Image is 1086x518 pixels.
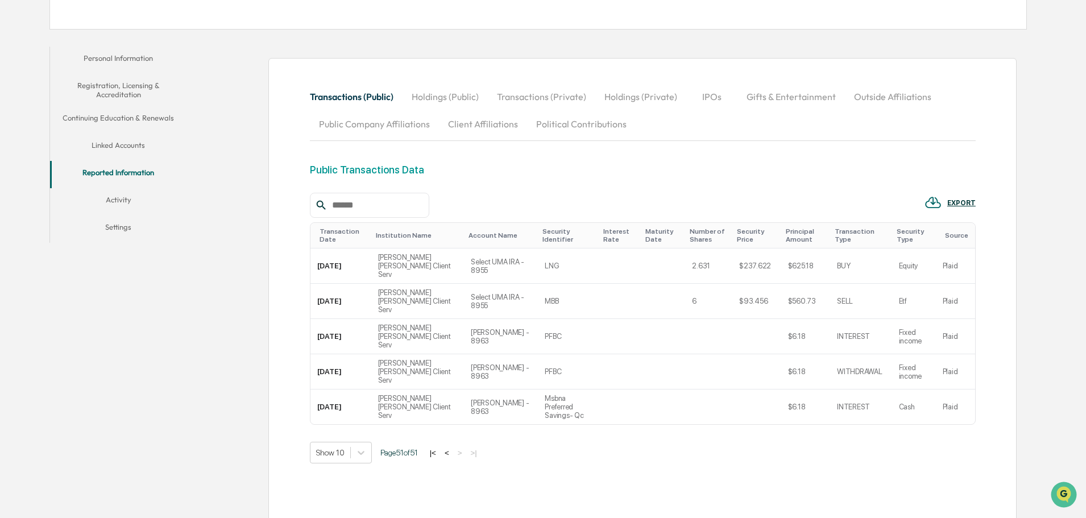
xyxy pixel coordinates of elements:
td: [DATE] [310,284,371,319]
td: 6 [685,284,732,319]
div: Toggle SortBy [897,227,931,243]
div: 🖐️ [11,144,20,154]
span: Attestations [94,143,141,155]
button: Start new chat [193,90,207,104]
div: Toggle SortBy [835,227,888,243]
div: secondary tabs example [310,83,976,138]
button: > [454,448,466,458]
div: 🗄️ [82,144,92,154]
td: PFBC [538,354,598,389]
td: INTEREST [830,389,892,424]
a: 🗄️Attestations [78,139,146,159]
td: Plaid [936,248,975,284]
div: Toggle SortBy [320,227,367,243]
div: Toggle SortBy [690,227,728,243]
img: 1746055101610-c473b297-6a78-478c-a979-82029cc54cd1 [11,87,32,107]
td: $237.622 [732,248,781,284]
td: Etf [892,284,936,319]
span: Page 51 of 51 [380,448,418,457]
td: Fixed income [892,319,936,354]
td: 2.631 [685,248,732,284]
span: Data Lookup [23,165,72,176]
div: Toggle SortBy [603,227,637,243]
td: Plaid [936,354,975,389]
button: Transactions (Private) [488,83,595,110]
div: 🔎 [11,166,20,175]
td: $6.18 [781,389,831,424]
td: Equity [892,248,936,284]
td: Plaid [936,319,975,354]
td: [PERSON_NAME] - 8963 [464,319,538,354]
td: [PERSON_NAME] [PERSON_NAME] Client Serv [371,354,465,389]
a: Powered byPylon [80,192,138,201]
td: [DATE] [310,319,371,354]
span: Preclearance [23,143,73,155]
div: Start new chat [39,87,186,98]
td: Select UMA IRA - 8955 [464,248,538,284]
button: Registration, Licensing & Accreditation [50,74,186,106]
td: INTEREST [830,319,892,354]
button: |< [426,448,440,458]
td: SELL [830,284,892,319]
td: [DATE] [310,354,371,389]
td: Msbna Preferred Savings- Qc [538,389,598,424]
img: EXPORT [925,194,942,211]
button: IPOs [686,83,737,110]
td: [PERSON_NAME] [PERSON_NAME] Client Serv [371,248,465,284]
td: Plaid [936,284,975,319]
td: LNG [538,248,598,284]
button: Settings [50,216,186,243]
td: $625.18 [781,248,831,284]
button: Continuing Education & Renewals [50,106,186,134]
td: $6.18 [781,319,831,354]
div: Toggle SortBy [469,231,533,239]
button: Gifts & Entertainment [737,83,845,110]
td: [PERSON_NAME] - 8963 [464,354,538,389]
button: Holdings (Private) [595,83,686,110]
button: Public Company Affiliations [310,110,439,138]
button: Political Contributions [527,110,636,138]
button: Transactions (Public) [310,83,403,110]
button: Holdings (Public) [403,83,488,110]
div: We're available if you need us! [39,98,144,107]
div: Toggle SortBy [737,227,776,243]
td: BUY [830,248,892,284]
a: 🖐️Preclearance [7,139,78,159]
iframe: Open customer support [1050,480,1080,511]
div: secondary tabs example [50,47,186,243]
div: Toggle SortBy [376,231,460,239]
div: Toggle SortBy [645,227,681,243]
button: Linked Accounts [50,134,186,161]
p: How can we help? [11,24,207,42]
td: $560.73 [781,284,831,319]
div: Public Transactions Data [310,164,424,176]
td: [DATE] [310,389,371,424]
td: [PERSON_NAME] - 8963 [464,389,538,424]
td: $93.456 [732,284,781,319]
a: 🔎Data Lookup [7,160,76,181]
span: Pylon [113,193,138,201]
td: PFBC [538,319,598,354]
button: Activity [50,188,186,216]
button: >| [467,448,480,458]
td: Select UMA IRA - 8955 [464,284,538,319]
button: Outside Affiliations [845,83,940,110]
td: $6.18 [781,354,831,389]
td: [DATE] [310,248,371,284]
td: WITHDRAWAL [830,354,892,389]
div: Toggle SortBy [786,227,826,243]
div: Toggle SortBy [542,227,594,243]
td: [PERSON_NAME] [PERSON_NAME] Client Serv [371,389,465,424]
td: MBB [538,284,598,319]
td: Cash [892,389,936,424]
div: EXPORT [947,199,976,207]
button: < [441,448,453,458]
td: Fixed income [892,354,936,389]
div: Toggle SortBy [945,231,971,239]
button: Personal Information [50,47,186,74]
button: Client Affiliations [439,110,527,138]
td: [PERSON_NAME] [PERSON_NAME] Client Serv [371,319,465,354]
button: Reported Information [50,161,186,188]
